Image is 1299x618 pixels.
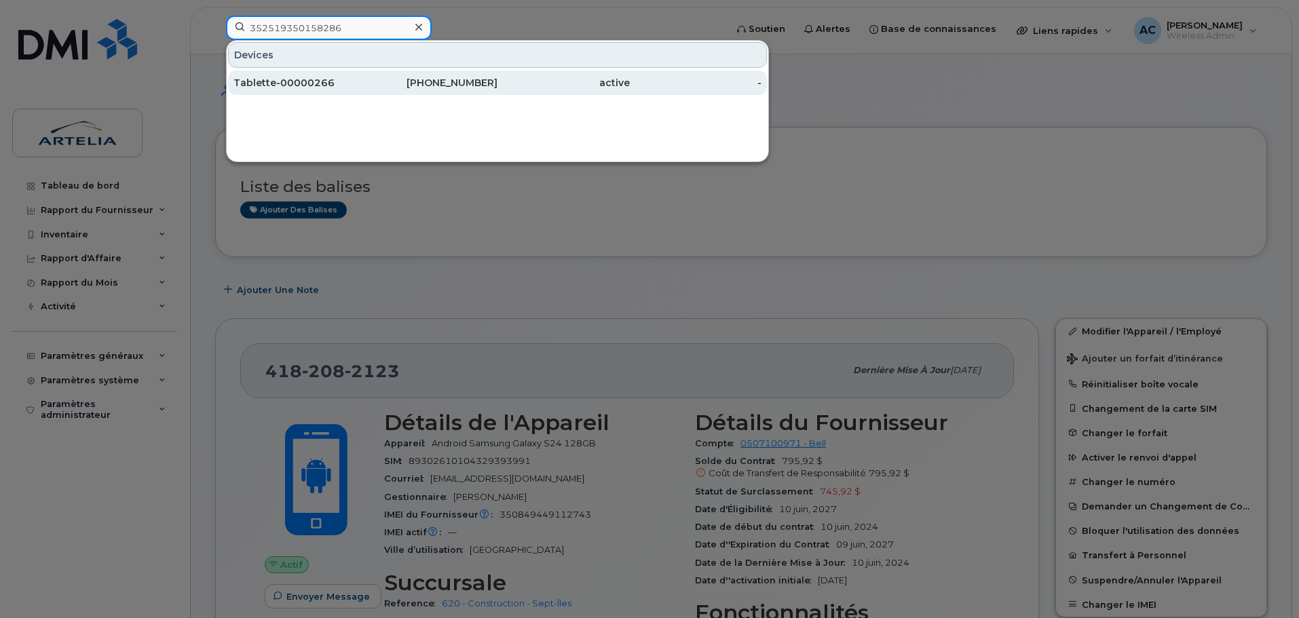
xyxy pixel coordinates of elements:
[497,76,630,90] div: active
[630,76,762,90] div: -
[228,71,767,95] a: Tablette-00000266[PHONE_NUMBER]active-
[233,76,366,90] div: Tablette-00000266
[228,42,767,68] div: Devices
[366,76,498,90] div: [PHONE_NUMBER]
